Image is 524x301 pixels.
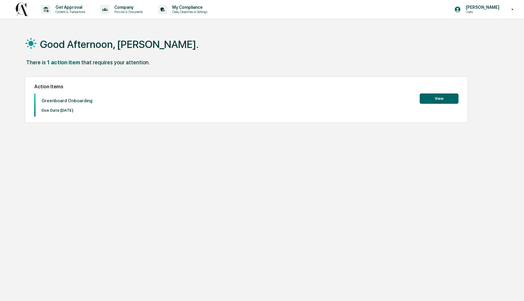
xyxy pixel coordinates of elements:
[167,5,210,10] p: My Compliance
[51,5,88,10] p: Get Approval
[42,98,92,103] p: Greenboard Onboarding
[26,59,46,66] div: There is
[34,84,459,90] h2: Action Items
[81,59,150,66] div: that requires your attention.
[51,10,88,14] p: Content & Transactions
[109,5,146,10] p: Company
[47,59,80,66] div: 1 action item
[42,108,92,113] p: Due Date: [DATE]
[461,5,502,10] p: [PERSON_NAME]
[461,10,502,14] p: Users
[420,93,458,104] button: View
[40,38,199,50] h1: Good Afternoon, [PERSON_NAME].
[167,10,210,14] p: Data, Deadlines & Settings
[109,10,146,14] p: Policies & Documents
[15,2,29,16] img: logo
[420,95,458,101] a: View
